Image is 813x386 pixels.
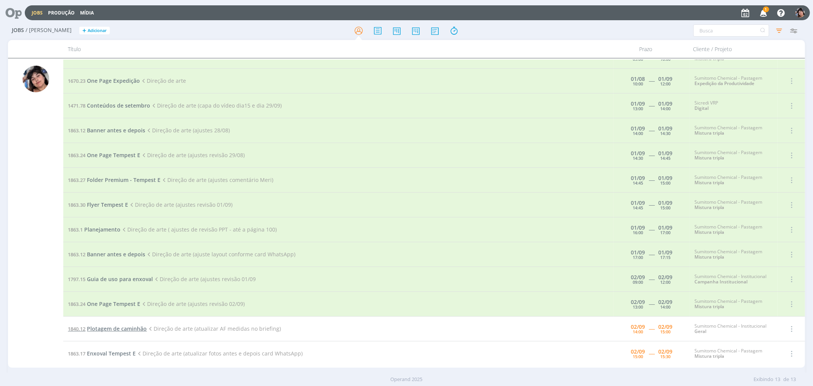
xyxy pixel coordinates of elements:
[694,278,747,285] a: Campanha Institucional
[633,206,643,210] div: 14:45
[694,254,724,260] a: Mistura tripla
[136,350,303,357] span: Direção de arte (atualizar fotos antes e depois card WhatsApp)
[631,200,645,206] div: 01/09
[633,131,643,135] div: 14:00
[631,76,645,82] div: 01/08
[87,201,128,208] span: Flyer Tempest E
[633,354,643,359] div: 15:00
[694,125,773,136] div: Sumitomo Chemical - Pastagem
[88,28,107,33] span: Adicionar
[661,57,671,61] div: 10:00
[140,77,186,84] span: Direção de arte
[649,77,655,84] span: -----
[763,6,769,12] span: 1
[68,77,85,84] span: 1670.23
[661,354,671,359] div: 15:30
[659,225,673,230] div: 01/09
[68,325,85,332] span: 1840.12
[661,181,671,185] div: 15:00
[694,76,773,87] div: Sumitomo Chemical - Pastagem
[68,127,145,134] a: 1863.12Banner antes e depois
[631,225,645,230] div: 01/09
[87,275,153,283] span: Guia de uso para enxoval
[659,250,673,255] div: 01/09
[128,201,233,208] span: Direção de arte (ajustes revisão 01/09)
[68,275,153,283] a: 1797.15Guia de uso para enxoval
[87,102,150,109] span: Conteúdos de setembro
[659,275,673,280] div: 02/09
[87,350,136,357] span: Enxoval Tempest E
[694,224,773,235] div: Sumitomo Chemical - Pastagem
[649,102,655,109] span: -----
[659,126,673,131] div: 01/09
[661,305,671,309] div: 14:00
[633,156,643,160] div: 14:30
[120,226,277,233] span: Direção de arte ( ajustes de revisão PPT - até a página 100)
[68,350,85,357] span: 1863.17
[140,300,245,307] span: Direção de arte (ajustes revisão 02/09)
[633,330,643,334] div: 14:00
[694,154,724,161] a: Mistura tripla
[87,127,145,134] span: Banner antes e depois
[694,348,773,359] div: Sumitomo Chemical - Pastagem
[631,275,645,280] div: 02/09
[689,40,776,58] div: Cliente / Projeto
[631,349,645,354] div: 02/09
[694,105,709,111] a: Digital
[160,176,273,183] span: Direção de arte (ajustes comentário Meri)
[661,230,671,235] div: 17:00
[659,299,673,305] div: 02/09
[26,27,72,34] span: / [PERSON_NAME]
[633,181,643,185] div: 14:45
[32,10,43,16] a: Jobs
[80,10,94,16] a: Mídia
[649,275,655,283] span: -----
[661,156,671,160] div: 14:45
[68,251,145,258] a: 1863.12Banner antes e depois
[78,10,96,16] button: Mídia
[661,131,671,135] div: 14:30
[82,27,86,35] span: +
[68,102,85,109] span: 1471.78
[694,274,773,285] div: Sumitomo Chemical - Institucional
[661,255,671,259] div: 17:15
[631,151,645,156] div: 01/09
[68,226,83,233] span: 1863.1
[631,126,645,131] div: 01/09
[659,151,673,156] div: 01/09
[87,151,140,159] span: One Page Tempest E
[87,325,147,332] span: Plotagem de caminhão
[631,175,645,181] div: 01/09
[649,251,655,258] span: -----
[783,376,789,383] span: de
[649,226,655,233] span: -----
[68,325,147,332] a: 1840.12Plotagem de caminhão
[631,299,645,305] div: 02/09
[68,201,128,208] a: 1863.30Flyer Tempest E
[659,200,673,206] div: 01/09
[649,127,655,134] span: -----
[68,152,85,159] span: 1863.24
[68,127,85,134] span: 1863.12
[68,226,120,233] a: 1863.1Planejamento
[649,300,655,307] span: -----
[775,376,780,383] span: 13
[633,305,643,309] div: 13:00
[694,130,724,136] a: Mistura tripla
[68,176,160,183] a: 1863.27Folder Premium - Tempest E
[659,76,673,82] div: 01/09
[46,10,77,16] button: Produção
[68,251,85,258] span: 1863.12
[633,82,643,86] div: 10:00
[633,57,643,61] div: 09:00
[29,10,45,16] button: Jobs
[791,376,796,383] span: 13
[150,102,282,109] span: Direção de arte (capa do vídeo dia15 e dia 29/09)
[694,204,724,211] a: Mistura tripla
[153,275,256,283] span: Direção de arte (ajustes revisão 01/09
[631,250,645,255] div: 01/09
[659,175,673,181] div: 01/09
[659,324,673,330] div: 02/09
[661,206,671,210] div: 15:00
[661,330,671,334] div: 15:00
